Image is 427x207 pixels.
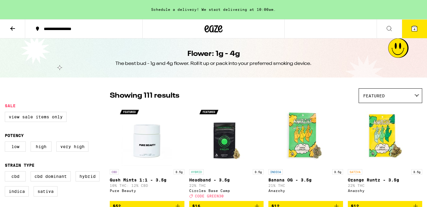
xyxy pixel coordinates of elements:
label: View Sale Items Only [5,112,67,122]
p: 22% THC [348,184,423,187]
label: Very High [56,142,88,152]
img: Pure Beauty - Gush Mints 1:1 - 3.5g [117,106,177,166]
legend: Sale [5,103,16,108]
legend: Potency [5,133,24,138]
label: Hybrid [76,171,100,181]
p: CBD [110,169,119,175]
label: Indica [5,186,29,196]
p: INDICA [268,169,283,175]
p: 3.5g [332,169,343,175]
a: Open page for Orange Runtz - 3.5g from Anarchy [348,106,423,201]
p: Orange Runtz - 3.5g [348,178,423,182]
img: Circles Base Camp - Headband - 3.5g [196,106,256,166]
div: Anarchy [348,189,423,193]
img: Anarchy - Orange Runtz - 3.5g [355,106,415,166]
p: Headband - 3.5g [189,178,264,182]
p: Gush Mints 1:1 - 3.5g [110,178,184,182]
h1: Flower: 1g - 4g [187,49,240,59]
a: Open page for Gush Mints 1:1 - 3.5g from Pure Beauty [110,106,184,201]
a: Open page for Headband - 3.5g from Circles Base Camp [189,106,264,201]
label: Sativa [34,186,58,196]
div: Anarchy [268,189,343,193]
p: HYBRID [189,169,204,175]
img: Anarchy - Banana OG - 3.5g [276,106,336,166]
p: 10% THC: 12% CBD [110,184,184,187]
label: CBD [5,171,26,181]
p: Showing 111 results [110,91,179,101]
div: The best bud - 1g and 4g flower. Roll it up or pack into your preferred smoking device. [115,60,312,67]
div: Pure Beauty [110,189,184,193]
span: 4 [414,27,415,31]
button: 4 [402,20,427,38]
p: 3.5g [253,169,264,175]
div: Circles Base Camp [189,189,264,193]
label: CBD Dominant [31,171,71,181]
label: Low [5,142,26,152]
p: Banana OG - 3.5g [268,178,343,182]
span: Featured [363,93,385,98]
label: High [31,142,52,152]
p: SATIVA [348,169,362,175]
p: 21% THC [268,184,343,187]
p: 3.5g [411,169,422,175]
p: 22% THC [189,184,264,187]
legend: Strain Type [5,163,34,168]
a: Open page for Banana OG - 3.5g from Anarchy [268,106,343,201]
p: 3.5g [174,169,184,175]
span: CODE GREEN30 [195,194,224,198]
